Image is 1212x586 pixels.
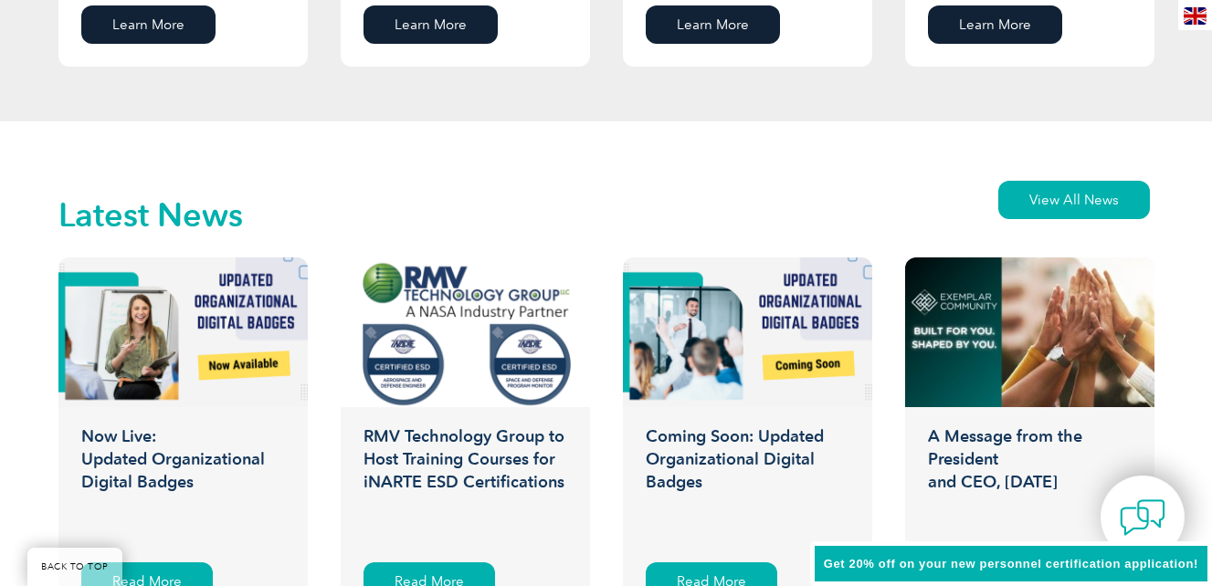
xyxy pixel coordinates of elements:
a: Learn More [928,5,1062,44]
a: Learn More [364,5,498,44]
h3: A Message from the President and CEO, [DATE] [905,425,1154,544]
img: contact-chat.png [1120,495,1165,540]
img: en [1184,7,1207,25]
a: BACK TO TOP [27,548,122,586]
h3: Now Live: Updated Organizational Digital Badges [58,425,308,544]
a: Learn More [81,5,216,44]
span: Get 20% off on your new personnel certification application! [824,557,1198,570]
h3: Coming Soon: Updated Organizational Digital Badges [623,425,872,544]
a: Learn More [646,5,780,44]
h3: RMV Technology Group to Host Training Courses for iNARTE ESD Certifications [341,425,590,544]
a: View All News [998,181,1150,219]
h2: Latest News [58,201,243,230]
